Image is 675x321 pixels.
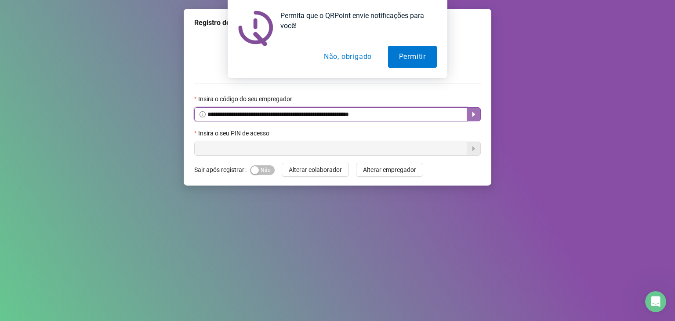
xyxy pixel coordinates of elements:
[470,111,477,118] span: caret-right
[388,46,437,68] button: Permitir
[194,163,250,177] label: Sair após registrar
[645,291,666,312] iframe: Intercom live chat
[289,165,342,175] span: Alterar colaborador
[356,163,423,177] button: Alterar empregador
[238,11,273,46] img: notification icon
[313,46,383,68] button: Não, obrigado
[194,128,275,138] label: Insira o seu PIN de acesso
[200,111,206,117] span: info-circle
[282,163,349,177] button: Alterar colaborador
[273,11,437,31] div: Permita que o QRPoint envie notificações para você!
[194,94,298,104] label: Insira o código do seu empregador
[363,165,416,175] span: Alterar empregador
